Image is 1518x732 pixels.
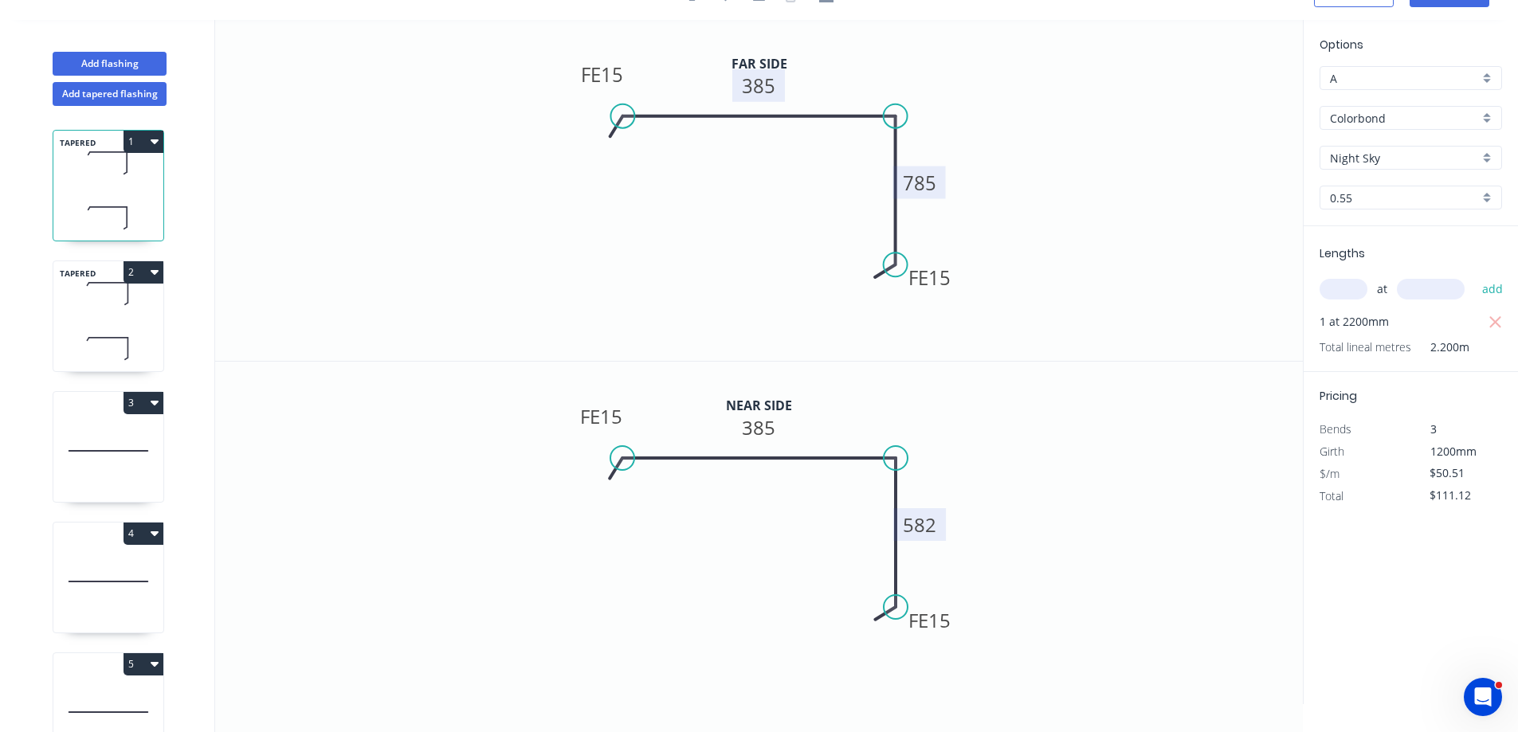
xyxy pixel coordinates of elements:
[742,414,775,440] tspan: 385
[1320,245,1365,261] span: Lengths
[1330,110,1479,127] input: Material
[124,523,163,545] button: 4
[1430,421,1437,436] span: 3
[1320,466,1340,481] span: $/m
[1320,37,1363,53] span: Options
[124,653,163,675] button: 5
[1474,276,1512,303] button: add
[581,61,601,88] tspan: FE
[1430,444,1477,459] span: 1200mm
[1320,444,1344,459] span: Girth
[1464,678,1502,716] iframe: Intercom live chat
[928,264,951,291] tspan: 15
[124,392,163,414] button: 3
[1320,311,1389,333] span: 1 at 2200mm
[601,61,623,88] tspan: 15
[124,131,163,153] button: 1
[908,264,928,291] tspan: FE
[903,511,936,538] tspan: 582
[928,607,951,633] tspan: 15
[1320,388,1357,404] span: Pricing
[1320,421,1351,436] span: Bends
[1320,336,1411,358] span: Total lineal metres
[908,607,928,633] tspan: FE
[742,72,775,99] tspan: 385
[215,20,1303,361] svg: 0
[1411,336,1469,358] span: 2.200m
[1377,278,1387,300] span: at
[1330,190,1479,206] input: Thickness
[1330,70,1479,87] input: Price level
[600,403,622,429] tspan: 15
[53,52,167,76] button: Add flashing
[124,261,163,284] button: 2
[580,403,600,429] tspan: FE
[903,170,936,196] tspan: 785
[53,82,167,106] button: Add tapered flashing
[1330,150,1479,166] input: Colour
[1320,488,1343,503] span: Total
[215,362,1303,703] svg: 0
